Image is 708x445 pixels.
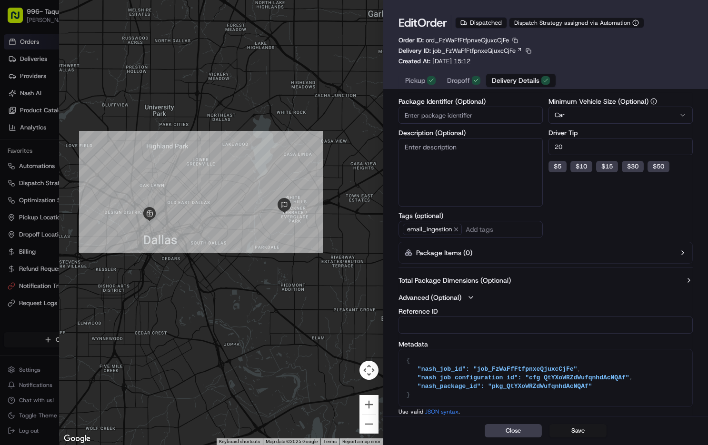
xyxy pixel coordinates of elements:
[10,163,25,178] img: ezil cloma
[10,138,25,153] img: nakirzaman
[10,90,27,107] img: 1736555255976-a54dd68f-1ca7-489b-9aae-adbdc363a1c4
[432,57,470,65] span: [DATE] 15:12
[648,161,669,172] button: $50
[416,248,472,257] label: Package Items ( 0 )
[90,212,153,221] span: API Documentation
[399,242,693,264] button: Package Items (0)
[399,308,693,315] label: Reference ID
[10,9,29,28] img: Nash
[342,439,380,444] a: Report a map error
[399,107,543,124] input: Enter package identifier
[596,161,618,172] button: $15
[650,98,657,105] button: Minimum Vehicle Size (Optional)
[548,129,693,136] label: Driver Tip
[622,161,644,172] button: $30
[405,76,425,85] span: Pickup
[485,424,542,437] button: Close
[30,147,63,154] span: nakirzaman
[549,424,607,437] button: Save
[359,415,379,434] button: Zoom out
[399,212,543,219] label: Tags (optional)
[464,224,538,235] input: Add tags
[399,47,533,55] div: Delivery ID:
[359,361,379,380] button: Map camera controls
[399,408,693,415] p: Use valid .
[43,90,156,99] div: Start new chat
[399,340,428,348] label: Metadata
[10,123,61,130] div: Past conversations
[514,19,630,27] span: Dispatch Strategy assigned via Automation
[266,439,318,444] span: Map data ©2025 Google
[77,208,157,225] a: 💻API Documentation
[492,76,539,85] span: Delivery Details
[425,408,459,415] a: JSON syntax
[30,172,58,180] span: ezil cloma
[548,138,693,155] input: Enter driver tip
[399,129,543,136] label: Description (Optional)
[455,17,507,29] div: Dispatched
[323,439,337,444] a: Terms
[60,172,63,180] span: •
[399,293,693,302] button: Advanced (Optional)
[509,18,644,28] button: Dispatch Strategy assigned via Automation
[61,433,93,445] img: Google
[95,235,115,242] span: Pylon
[447,76,470,85] span: Dropoff
[359,395,379,414] button: Zoom in
[399,276,693,285] button: Total Package Dimensions (Optional)
[162,93,173,104] button: Start new chat
[399,349,692,406] textarea: { "nash_job_id": "job_FzWaFfFtfpnxeQjuxcCjFe", "nash_job_configuration_id": "cfg_QtYXoWRZdWufqnhd...
[426,36,509,44] span: ord_FzWaFfFtfpnxeQjuxcCjFe
[10,213,17,220] div: 📗
[66,172,85,180] span: [DATE]
[570,161,592,172] button: $10
[20,90,37,107] img: 1727276513143-84d647e1-66c0-4f92-a045-3c9f9f5dfd92
[6,208,77,225] a: 📗Knowledge Base
[80,213,88,220] div: 💻
[418,15,447,30] span: Order
[67,235,115,242] a: Powered byPylon
[19,212,73,221] span: Knowledge Base
[399,15,447,30] h1: Edit
[43,99,131,107] div: We're available if you need us!
[548,161,567,172] button: $5
[70,147,90,154] span: [DATE]
[399,36,509,45] p: Order ID:
[25,60,157,70] input: Clear
[148,121,173,132] button: See all
[433,47,522,55] a: job_FzWaFfFtfpnxeQjuxcCjFe
[65,147,68,154] span: •
[403,224,462,235] span: email_ingestion
[219,438,260,445] button: Keyboard shortcuts
[399,276,511,285] label: Total Package Dimensions (Optional)
[548,98,693,105] label: Minimum Vehicle Size (Optional)
[10,37,173,52] p: Welcome 👋
[399,57,470,66] p: Created At:
[433,47,516,55] span: job_FzWaFfFtfpnxeQjuxcCjFe
[399,293,461,302] label: Advanced (Optional)
[399,98,543,105] label: Package Identifier (Optional)
[61,433,93,445] a: Open this area in Google Maps (opens a new window)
